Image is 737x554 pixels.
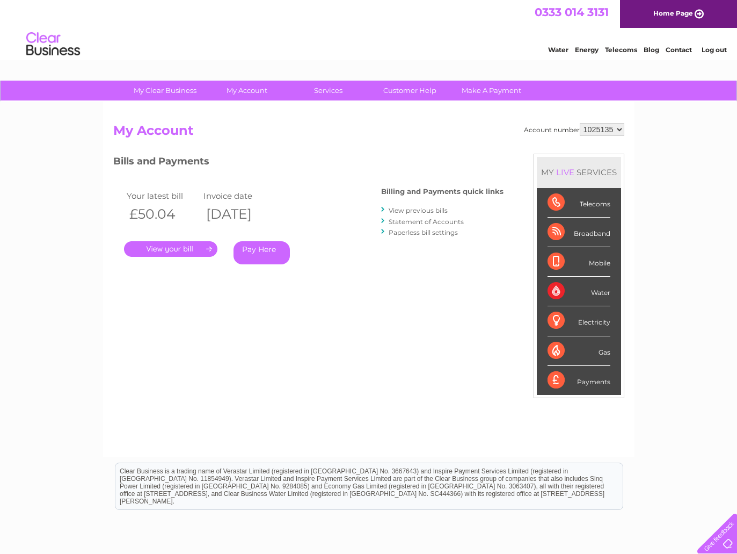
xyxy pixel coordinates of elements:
[548,366,610,395] div: Payments
[113,123,624,143] h2: My Account
[389,218,464,226] a: Statement of Accounts
[389,228,458,236] a: Paperless bill settings
[447,81,536,100] a: Make A Payment
[548,218,610,247] div: Broadband
[548,336,610,366] div: Gas
[115,6,623,52] div: Clear Business is a trading name of Verastar Limited (registered in [GEOGRAPHIC_DATA] No. 3667643...
[575,46,599,54] a: Energy
[113,154,504,172] h3: Bills and Payments
[201,189,278,203] td: Invoice date
[124,241,217,257] a: .
[548,277,610,306] div: Water
[554,167,577,177] div: LIVE
[548,46,568,54] a: Water
[548,247,610,277] div: Mobile
[535,5,609,19] a: 0333 014 3131
[548,306,610,336] div: Electricity
[644,46,659,54] a: Blog
[389,206,448,214] a: View previous bills
[124,203,201,225] th: £50.04
[26,28,81,61] img: logo.png
[121,81,209,100] a: My Clear Business
[666,46,692,54] a: Contact
[381,188,504,196] h4: Billing and Payments quick links
[605,46,637,54] a: Telecoms
[284,81,373,100] a: Services
[524,123,624,136] div: Account number
[202,81,291,100] a: My Account
[124,189,201,203] td: Your latest bill
[548,188,610,218] div: Telecoms
[233,241,290,264] a: Pay Here
[201,203,278,225] th: [DATE]
[702,46,727,54] a: Log out
[366,81,454,100] a: Customer Help
[537,157,621,188] div: MY SERVICES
